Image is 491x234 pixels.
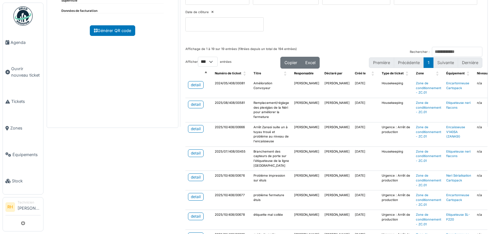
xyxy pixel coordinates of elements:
td: [PERSON_NAME] [292,98,322,122]
li: [PERSON_NAME] [18,200,41,214]
span: Ouvrir nouveau ticket [11,66,41,78]
button: Excel [301,57,320,69]
span: Agenda [11,39,41,46]
td: [PERSON_NAME] [292,190,322,210]
a: Zone de conditionnement - ZC.01 [416,81,441,94]
td: Housekeeping [379,146,413,171]
td: [PERSON_NAME] [322,146,352,171]
img: Badge_color-CXgf-gQk.svg [13,6,33,26]
a: detail [188,213,204,220]
span: Type de ticket [382,71,404,75]
td: 2025/10/408/00677 [212,190,251,210]
button: 1 [424,57,433,68]
a: detail [188,173,204,181]
a: detail [188,81,204,89]
div: detail [191,102,201,107]
td: Remplacement/réglage des plexiglas de la Néri pour améliorer la fermeture [251,98,292,122]
span: Zone: Activate to sort [436,69,440,79]
a: Neri Sérialisation Cartopack [446,174,471,182]
a: Tickets [3,88,43,115]
dt: Données de facturation [61,9,97,13]
a: Ouvrir nouveau ticket [3,56,43,88]
label: Afficher entrées [185,57,231,67]
a: detail [188,193,204,201]
a: Équipements [3,141,43,168]
td: [DATE] [352,79,379,98]
div: detail [191,174,201,180]
td: Urgence : Arrêt de production [379,122,413,146]
a: Zone de conditionnement - ZC.01 [416,174,441,187]
span: Titre [253,71,261,75]
nav: pagination [369,57,482,68]
td: 2025/10/408/00666 [212,122,251,146]
td: Arrêt Zanasi suite un à tuyau troué et problème au niveau de l'encaisseuse [251,122,292,146]
div: detail [191,150,201,156]
td: 2025/10/408/00676 [212,171,251,190]
a: Etiqueteuse SL-F220 [446,213,470,221]
span: Titre: Activate to sort [284,69,288,79]
td: [PERSON_NAME] [322,122,352,146]
li: RH [5,202,15,212]
span: Responsable [294,71,314,75]
span: Excel [305,60,316,65]
a: Stock [3,168,43,195]
a: Etiqueteuse neri flacons [446,101,471,109]
a: Encartonneuse Cartopack [446,81,469,90]
td: [PERSON_NAME] [322,98,352,122]
td: [PERSON_NAME] [292,146,322,171]
div: Affichage de 1 à 19 sur 19 entrées (filtrées depuis un total de 194 entrées) [185,47,297,57]
td: 2024/05/408/00081 [212,79,251,98]
a: RH Technicien[PERSON_NAME] [5,200,41,215]
td: [PERSON_NAME] [292,171,322,190]
span: Déclaré par [324,71,342,75]
label: Rechercher : [410,50,430,54]
span: Tickets [11,98,41,104]
td: Branchement des capteurs de porte sur l'étiqueteuse de la ligne [GEOGRAPHIC_DATA] [251,146,292,171]
div: detail [191,82,201,88]
a: Etiqueteuse neri flacons [446,150,471,158]
span: Stock [12,178,41,184]
label: Date de clôture [185,10,209,15]
span: Créé le [355,71,366,75]
a: Agenda [3,29,43,56]
td: [DATE] [352,98,379,122]
a: detail [188,149,204,157]
span: Numéro de ticket: Activate to sort [243,69,247,79]
span: Zone [416,71,424,75]
a: detail [188,101,204,108]
span: Copier [284,60,297,65]
td: 2025/07/408/00455 [212,146,251,171]
td: Urgence : Arrêt de production [379,171,413,190]
span: Numéro de ticket [215,71,241,75]
div: detail [191,213,201,219]
a: Encartonneuse Cartopack [446,193,469,202]
td: Urgence : Arrêt de production [379,210,413,230]
td: Problème impression sur étuis [251,171,292,190]
span: Équipements [12,152,41,158]
td: [PERSON_NAME] [322,171,352,190]
a: Zone de conditionnement - ZC.01 [416,150,441,163]
a: Encaisseuse V140SA (ZANASI) [446,125,465,138]
a: Générer QR code [90,25,135,36]
span: Équipement: Activate to sort [467,69,471,79]
a: Zones [3,115,43,141]
span: Équipement [446,71,465,75]
td: [DATE] [352,190,379,210]
div: detail [191,194,201,200]
td: [PERSON_NAME] [322,210,352,230]
td: Housekeeping [379,79,413,98]
td: problème fermeture étuis [251,190,292,210]
a: detail [188,125,204,133]
span: Créé le: Activate to sort [371,69,375,79]
td: [DATE] [352,122,379,146]
a: Zone de conditionnement - ZC.01 [416,193,441,206]
select: Afficherentrées [198,57,218,67]
a: Zone de conditionnement - ZC.01 [416,101,441,114]
td: [PERSON_NAME] [292,122,322,146]
a: Zone de conditionnement - ZC.01 [416,125,441,138]
a: Zone de conditionnement - ZC.01 [416,213,441,226]
td: [PERSON_NAME] [322,79,352,98]
td: Urgence : Arrêt de production [379,190,413,210]
button: Copier [280,57,301,69]
td: [DATE] [352,146,379,171]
